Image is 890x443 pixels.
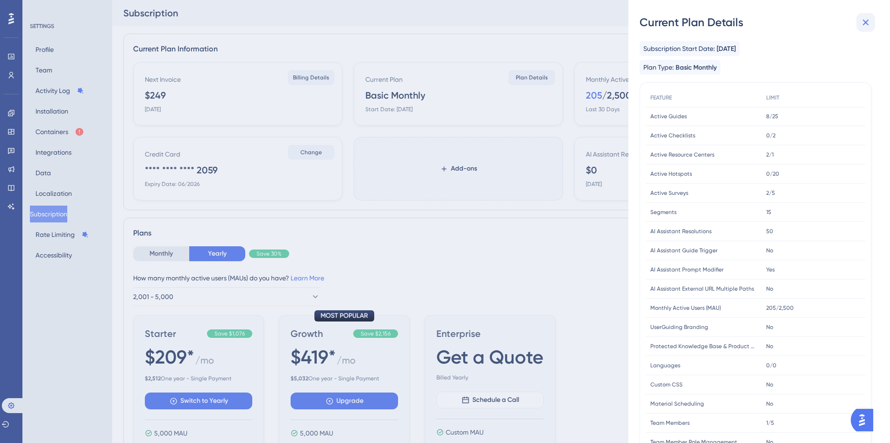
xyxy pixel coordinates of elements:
[650,285,754,293] span: AI Assistant External URL Multiple Paths
[766,151,774,158] span: 2/1
[650,343,757,350] span: Protected Knowledge Base & Product Updates
[650,208,676,216] span: Segments
[650,247,718,254] span: AI Assistant Guide Trigger
[650,132,695,139] span: Active Checklists
[851,406,879,434] iframe: UserGuiding AI Assistant Launcher
[650,304,721,312] span: Monthly Active Users (MAU)
[650,362,680,369] span: Languages
[766,247,773,254] span: No
[650,189,688,197] span: Active Surveys
[766,208,771,216] span: 15
[640,15,879,30] div: Current Plan Details
[766,381,773,388] span: No
[650,170,692,178] span: Active Hotspots
[766,170,779,178] span: 0/20
[650,228,712,235] span: AI Assistant Resolutions
[676,62,717,73] span: Basic Monthly
[717,43,736,55] span: [DATE]
[766,419,774,427] span: 1/5
[650,94,672,101] span: FEATURE
[766,113,778,120] span: 8/25
[650,113,687,120] span: Active Guides
[643,62,674,73] span: Plan Type:
[766,94,779,101] span: LIMIT
[650,266,724,273] span: AI Assistant Prompt Modifier
[766,285,773,293] span: No
[766,266,775,273] span: Yes
[766,132,776,139] span: 0/2
[766,228,773,235] span: 50
[643,43,715,54] span: Subscription Start Date:
[766,343,773,350] span: No
[650,419,690,427] span: Team Members
[766,400,773,407] span: No
[766,362,776,369] span: 0/0
[766,189,775,197] span: 2/5
[650,381,683,388] span: Custom CSS
[650,151,714,158] span: Active Resource Centers
[650,400,704,407] span: Material Scheduling
[766,323,773,331] span: No
[766,304,794,312] span: 205/2,500
[650,323,708,331] span: UserGuiding Branding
